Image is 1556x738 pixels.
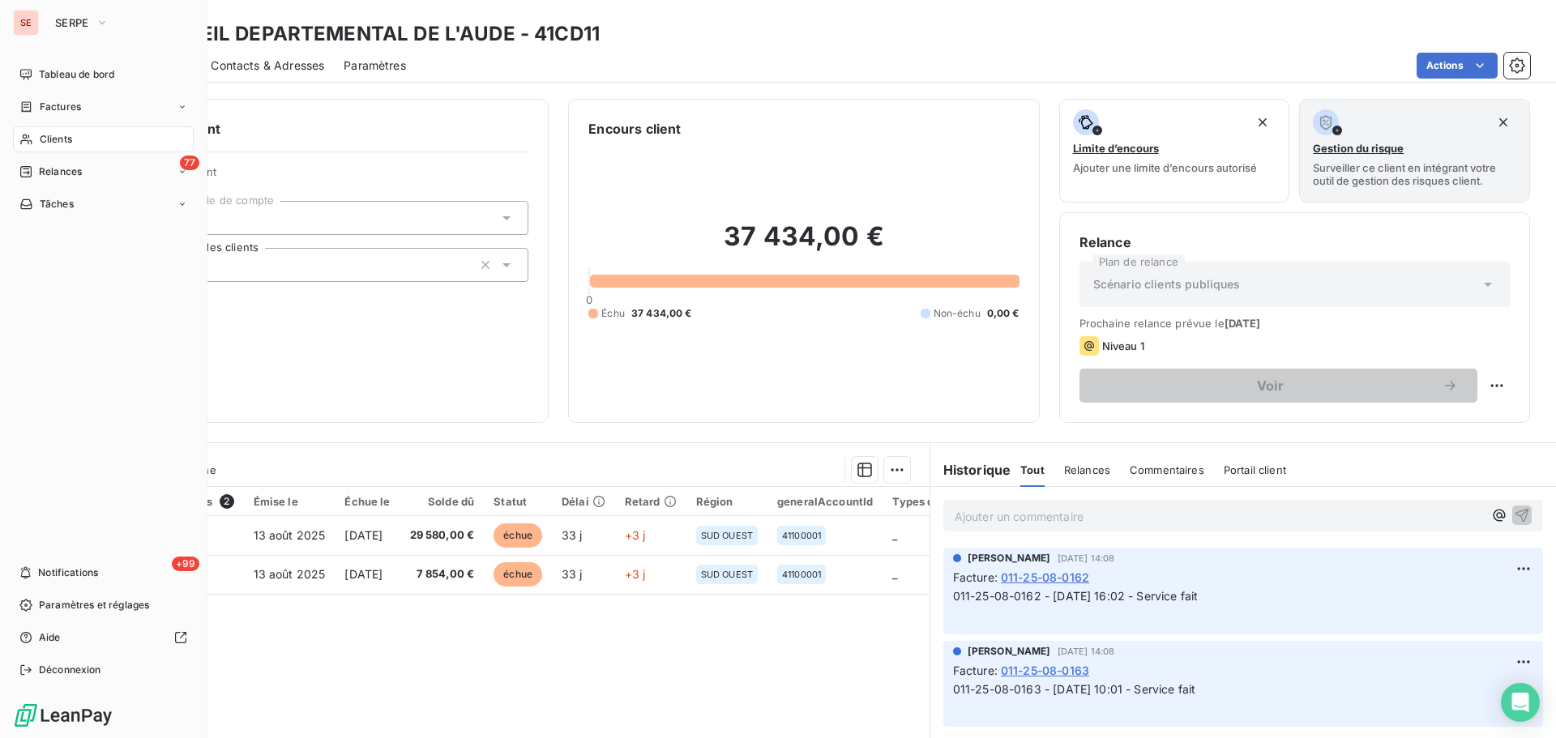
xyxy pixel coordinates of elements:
span: Limite d’encours [1073,142,1159,155]
span: [DATE] [1225,317,1261,330]
span: Surveiller ce client en intégrant votre outil de gestion des risques client. [1313,161,1516,187]
span: 011-25-08-0163 [1001,662,1089,679]
span: _ [892,528,897,542]
span: 011-25-08-0162 [1001,569,1089,586]
span: 0,00 € [987,306,1020,321]
span: échue [494,562,542,587]
div: Open Intercom Messenger [1501,683,1540,722]
span: +3 j [625,567,646,581]
span: Échu [601,306,625,321]
span: Tableau de bord [39,67,114,82]
span: [PERSON_NAME] [968,644,1051,659]
span: Gestion du risque [1313,142,1404,155]
span: Scénario clients publiques [1093,276,1241,292]
button: Voir [1079,369,1477,403]
span: 7 854,00 € [410,566,475,582]
span: Relances [39,164,82,179]
button: Limite d’encoursAjouter une limite d’encours autorisé [1059,99,1290,203]
span: +99 [172,557,199,571]
h6: Informations client [98,119,528,139]
span: SUD OUEST [701,569,753,579]
span: Facture : [953,569,998,586]
h6: Encours client [588,119,681,139]
h6: Relance [1079,232,1510,252]
span: [DATE] [344,528,383,542]
div: Retard [625,495,677,508]
h6: Historique [930,460,1011,480]
span: Voir [1099,379,1442,392]
div: Solde dû [410,495,475,508]
span: SERPE [55,16,89,29]
div: Délai [562,495,605,508]
span: Clients [40,132,72,147]
span: Contacts & Adresses [211,58,324,74]
span: Notifications [38,565,98,580]
span: Portail client [1224,463,1286,476]
span: échue [494,523,542,548]
span: Relances [1064,463,1110,476]
span: 41100001 [782,569,821,579]
span: 011-25-08-0163 - [DATE] 10:01 - Service fait [953,682,1196,696]
span: Commentaires [1130,463,1204,476]
span: 37 434,00 € [631,306,692,321]
span: 41100001 [782,531,821,540]
span: Niveau 1 [1102,339,1144,352]
span: Non-échu [934,306,981,321]
button: Gestion du risqueSurveiller ce client en intégrant votre outil de gestion des risques client. [1299,99,1530,203]
img: Logo LeanPay [13,702,113,728]
span: Prochaine relance prévue le [1079,317,1510,330]
span: 13 août 2025 [254,528,326,542]
h3: CONSEIL DEPARTEMENTAL DE L'AUDE - 41CD11 [143,19,600,49]
div: generalAccountId [777,495,873,508]
span: Ajouter une limite d’encours autorisé [1073,161,1257,174]
span: Paramètres et réglages [39,598,149,612]
span: 33 j [562,567,583,581]
span: SUD OUEST [701,531,753,540]
div: Région [696,495,758,508]
button: Actions [1417,53,1498,79]
span: +3 j [625,528,646,542]
span: Tout [1020,463,1045,476]
span: [PERSON_NAME] [968,551,1051,565]
span: Paramètres [344,58,406,74]
span: 29 580,00 € [410,527,475,544]
span: Déconnexion [39,663,101,677]
span: [DATE] 14:08 [1058,553,1115,563]
span: Factures [40,100,81,114]
span: 011-25-08-0162 - [DATE] 16:02 - Service fait [953,589,1199,603]
span: 2 [220,494,234,509]
span: [DATE] 14:08 [1058,646,1115,656]
span: [DATE] [344,567,383,581]
span: Propriétés Client [130,165,528,188]
div: Échue le [344,495,390,508]
span: 33 j [562,528,583,542]
div: Types de contentieux [892,495,1007,508]
span: Aide [39,630,61,645]
div: SE [13,10,39,36]
div: Émise le [254,495,326,508]
span: 13 août 2025 [254,567,326,581]
div: Statut [494,495,542,508]
span: Tâches [40,197,74,211]
h2: 37 434,00 € [588,220,1019,269]
span: Facture : [953,662,998,679]
span: _ [892,567,897,581]
input: Ajouter une valeur [206,258,219,272]
span: 0 [586,293,592,306]
span: 77 [180,156,199,170]
a: Aide [13,625,194,651]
